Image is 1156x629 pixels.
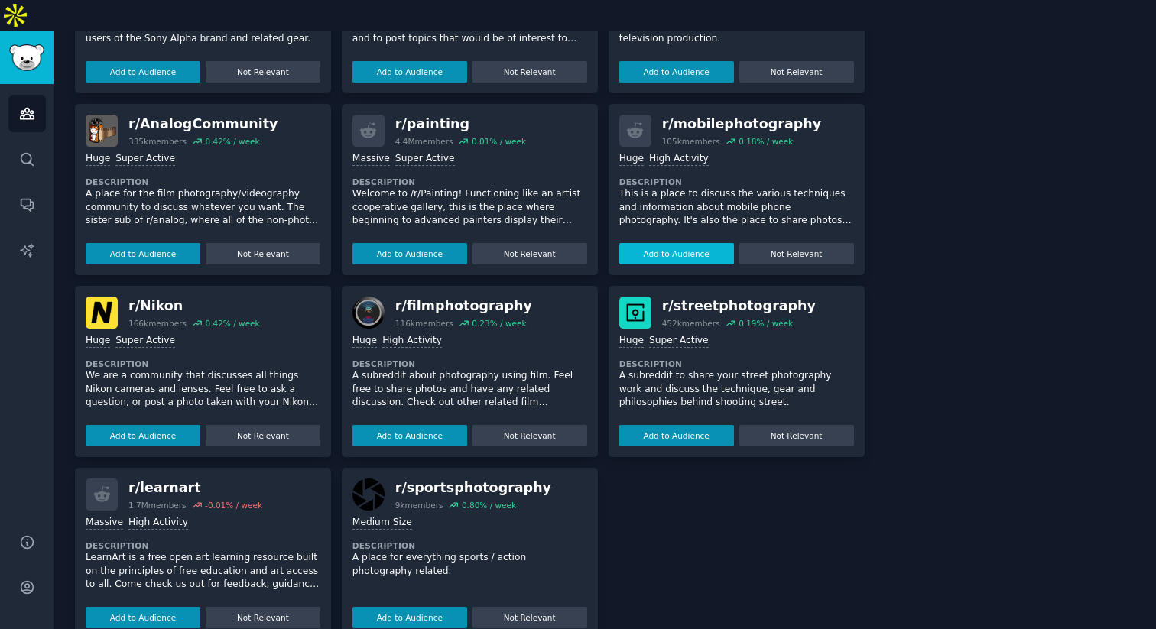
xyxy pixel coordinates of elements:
[395,478,551,498] div: r/ sportsphotography
[395,297,532,316] div: r/ filmphotography
[86,334,110,349] div: Huge
[472,425,587,446] button: Not Relevant
[395,500,443,511] div: 9k members
[86,187,320,228] p: A place for the film photography/videography community to discuss whatever you want. The sister s...
[619,152,644,167] div: Huge
[352,177,587,187] dt: Description
[352,540,587,551] dt: Description
[649,334,709,349] div: Super Active
[619,187,854,228] p: This is a place to discuss the various techniques and information about mobile phone photography....
[86,152,110,167] div: Huge
[739,136,793,147] div: 0.18 % / week
[352,425,467,446] button: Add to Audience
[352,369,587,410] p: A subreddit about photography using film. Feel free to share photos and have any related discussi...
[739,61,854,83] button: Not Relevant
[619,334,644,349] div: Huge
[352,358,587,369] dt: Description
[352,551,587,578] p: A place for everything sports / action photography related.
[662,297,816,316] div: r/ streetphotography
[395,152,455,167] div: Super Active
[662,136,720,147] div: 105k members
[352,478,385,511] img: sportsphotography
[205,318,259,329] div: 0.42 % / week
[462,500,516,511] div: 0.80 % / week
[205,500,262,511] div: -0.01 % / week
[206,61,320,83] button: Not Relevant
[662,115,821,134] div: r/ mobilephotography
[619,61,734,83] button: Add to Audience
[128,500,187,511] div: 1.7M members
[206,425,320,446] button: Not Relevant
[649,152,709,167] div: High Activity
[86,243,200,264] button: Add to Audience
[128,136,187,147] div: 335k members
[472,243,587,264] button: Not Relevant
[86,551,320,592] p: LearnArt is a free open art learning resource built on the principles of free education and art a...
[395,115,526,134] div: r/ painting
[86,425,200,446] button: Add to Audience
[86,177,320,187] dt: Description
[352,152,390,167] div: Massive
[115,152,175,167] div: Super Active
[472,318,526,329] div: 0.23 % / week
[86,115,118,147] img: AnalogCommunity
[619,369,854,410] p: A subreddit to share your street photography work and discuss the technique, gear and philosophie...
[619,297,651,329] img: streetphotography
[205,136,259,147] div: 0.42 % / week
[352,187,587,228] p: Welcome to /r/Painting! Functioning like an artist cooperative gallery, this is the place where b...
[472,136,526,147] div: 0.01 % / week
[472,607,587,628] button: Not Relevant
[86,61,200,83] button: Add to Audience
[128,516,188,530] div: High Activity
[352,516,412,530] div: Medium Size
[128,297,260,316] div: r/ Nikon
[662,318,720,329] div: 452k members
[86,358,320,369] dt: Description
[382,334,442,349] div: High Activity
[352,243,467,264] button: Add to Audience
[206,607,320,628] button: Not Relevant
[86,369,320,410] p: We are a community that discusses all things Nikon cameras and lenses. Feel free to ask a questio...
[619,243,734,264] button: Add to Audience
[128,478,262,498] div: r/ learnart
[472,61,587,83] button: Not Relevant
[619,425,734,446] button: Add to Audience
[206,243,320,264] button: Not Relevant
[739,243,854,264] button: Not Relevant
[619,358,854,369] dt: Description
[128,318,187,329] div: 166k members
[86,516,123,530] div: Massive
[395,318,453,329] div: 116k members
[9,44,44,71] img: GummySearch logo
[86,607,200,628] button: Add to Audience
[86,297,118,329] img: Nikon
[352,61,467,83] button: Add to Audience
[395,136,453,147] div: 4.4M members
[352,607,467,628] button: Add to Audience
[619,177,854,187] dt: Description
[115,334,175,349] div: Super Active
[352,297,385,329] img: filmphotography
[739,425,854,446] button: Not Relevant
[86,540,320,551] dt: Description
[739,318,793,329] div: 0.19 % / week
[128,115,278,134] div: r/ AnalogCommunity
[352,334,377,349] div: Huge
